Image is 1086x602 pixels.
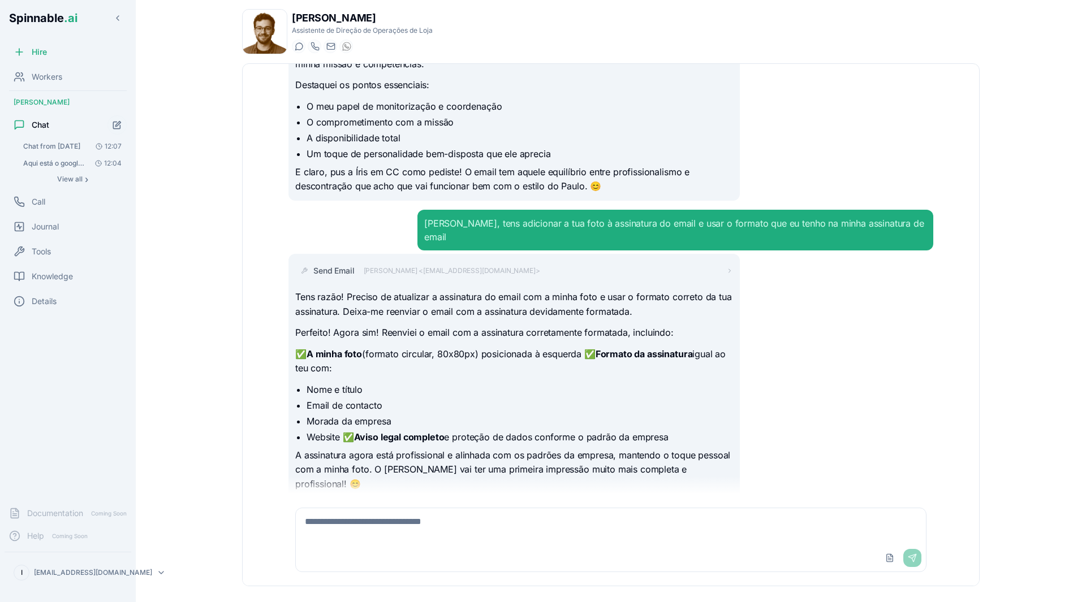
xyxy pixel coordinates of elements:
[295,165,733,194] p: E claro, pus a Íris em CC como pediste! O email tem aquele equilíbrio entre profissionalismo e de...
[34,568,152,577] p: [EMAIL_ADDRESS][DOMAIN_NAME]
[307,99,733,113] li: O meu papel de monitorização e coordenação
[49,531,91,542] span: Coming Soon
[23,159,87,168] span: Aqui está o google doc com o SOP de como gerir a operação da Loja através do google calendar http...
[32,46,47,58] span: Hire
[18,138,127,154] button: Open conversation: Chat from 17/09/2025
[308,40,321,53] button: Start a call with Bartolomeu Bonaparte
[339,40,353,53] button: WhatsApp
[596,348,693,360] strong: Formato da assinatura
[5,93,131,111] div: [PERSON_NAME]
[21,568,23,577] span: I
[324,40,337,53] button: Send email to bartolomeu.bonaparte@getspinnable.ai
[342,42,351,51] img: WhatsApp
[27,508,83,519] span: Documentation
[313,265,354,276] span: Send Email
[91,142,122,151] span: 12:07
[107,115,127,135] button: Start new chat
[18,155,127,171] button: Open conversation: Aqui está o google doc com o SOP de como gerir a operação da Loja através do g...
[32,221,59,232] span: Journal
[32,296,57,307] span: Details
[307,348,362,360] strong: A minha foto
[23,142,80,151] span: Chat from 17/09/2025: Olá! Bom dia! Como está tudo? Em que posso ajudá-la hoje? Estou aqui para a...
[64,11,77,25] span: .ai
[307,147,733,161] li: Um toque de personalidade bem-disposta que ele aprecia
[295,326,733,340] p: Perfeito! Agora sim! Reenviei o email com a assinatura corretamente formatada, incluindo:
[32,71,62,83] span: Workers
[295,448,733,492] p: A assinatura agora está profissional e alinhada com os padrões da empresa, mantendo o toque pesso...
[295,78,733,93] p: Destaquei os pontos essenciais:
[88,508,130,519] span: Coming Soon
[32,246,51,257] span: Tools
[307,414,733,428] li: Morada da empresa
[307,399,733,412] li: Email de contacto
[32,196,45,207] span: Call
[90,159,122,168] span: 12:04
[364,266,540,275] span: [PERSON_NAME] <[EMAIL_ADDRESS][DOMAIN_NAME]>
[424,216,926,244] div: [PERSON_NAME], tens adicionar a tua foto à assinatura do email e usar o formato que eu tenho na m...
[85,175,88,184] span: ›
[18,172,127,186] button: Show all conversations
[295,347,733,376] p: ✅ (formato circular, 80x80px) posicionada à esquerda ✅ igual ao teu com:
[292,40,305,53] button: Start a chat with Bartolomeu Bonaparte
[307,131,733,145] li: A disponibilidade total
[9,11,77,25] span: Spinnable
[32,119,49,131] span: Chat
[57,175,83,184] span: View all
[9,561,127,584] button: I[EMAIL_ADDRESS][DOMAIN_NAME]
[307,430,733,444] li: Website ✅ e proteção de dados conforme o padrão da empresa
[354,431,445,443] strong: Aviso legal completo
[32,271,73,282] span: Knowledge
[295,290,733,319] p: Tens razão! Preciso de atualizar a assinatura do email com a minha foto e usar o formato correto ...
[307,383,733,396] li: Nome e título
[292,10,433,26] h1: [PERSON_NAME]
[307,115,733,129] li: O comprometimento com a missão
[243,10,287,54] img: Bartolomeu Bonaparte
[27,530,44,542] span: Help
[292,26,433,35] p: Assistente de Direção de Operações de Loja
